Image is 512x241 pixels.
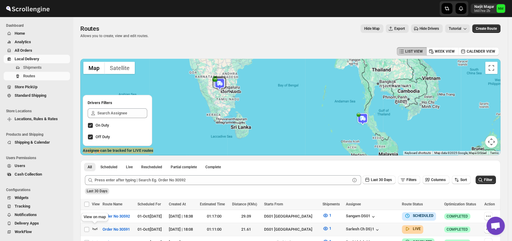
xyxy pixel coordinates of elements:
a: Terms (opens in new tab) [490,151,499,155]
span: Home [15,31,25,36]
span: Dashboard [6,23,70,28]
span: Last 30 Days [371,178,392,182]
span: Off Duty [96,134,110,139]
span: Products and Shipping [6,132,70,137]
span: 01-Oct | [DATE] [138,227,162,232]
div: [DATE] | 18:08 [169,226,196,232]
span: Rescheduled [141,165,162,169]
button: 1 [319,224,335,233]
span: All Orders [15,48,32,53]
p: Narjit Magar [474,4,494,9]
span: Narjit Magar [496,4,505,13]
span: Map data ©2025 Google, Mapa GISrael [434,151,486,155]
span: LIST VIEW [405,49,423,54]
span: Route Name [103,202,122,206]
b: LIVE [413,227,421,231]
span: Scheduled [100,165,117,169]
button: WEEK VIEW [426,47,458,56]
span: Analytics [15,40,31,44]
p: Allows you to create, view and edit routes. [80,33,148,38]
b: SCHEDULED [413,214,434,218]
div: [DATE] | 18:38 [169,213,196,219]
button: Filter [475,176,496,184]
button: Map action label [360,24,383,33]
button: Locations, Rules & Rates [4,115,70,123]
button: Order No 30591 [99,225,134,234]
span: COMPLETED [447,227,468,232]
span: Export [394,26,405,31]
button: Hide Drivers [411,24,443,33]
span: Filters [406,178,416,182]
span: On Duty [96,123,109,127]
button: Sarlesh Ch DS)1 [346,227,380,233]
button: Users [4,162,70,170]
span: WorkFlow [15,229,32,234]
button: CALENDER VIEW [458,47,499,56]
button: All routes [84,163,96,171]
label: Assignee can be tracked for LIVE routes [83,148,153,154]
span: Scheduled For [138,202,161,206]
button: Order No 30592 [99,211,134,221]
img: Google [82,147,102,155]
span: Local Delivery [15,57,39,61]
input: Press enter after typing | Search Eg. Order No 30592 [95,175,350,185]
button: Sort [452,176,471,184]
span: Create Route [476,26,497,31]
button: Create Route [472,24,500,33]
span: Action [484,202,495,206]
text: NM [498,7,503,11]
span: Users Permissions [6,155,70,160]
button: User menu [471,4,506,13]
span: Cash Collection [15,172,42,176]
div: 01:11:00 [200,226,228,232]
span: WEEK VIEW [435,49,455,54]
span: Store Locations [6,109,70,114]
span: Order No 30592 [103,213,130,219]
span: Locations, Rules & Rates [15,117,58,121]
div: 29.09 [232,213,260,219]
div: Open chat [486,217,505,235]
button: Routes [4,72,70,80]
span: 01-Oct | [DATE] [138,214,162,218]
span: Shipping & Calendar [15,140,50,145]
span: Optimization Status [444,202,476,206]
span: Shipments [322,202,340,206]
button: Last 30 Days [362,176,395,184]
span: Tracking [15,204,30,208]
div: DS01 [GEOGRAPHIC_DATA] [264,213,319,219]
span: Delivery Apps [15,221,39,225]
button: Columns [423,176,449,184]
span: Filter [484,178,492,182]
button: Toggle fullscreen view [485,62,497,74]
button: 1 [319,211,335,220]
span: View [92,202,100,206]
button: LIST VIEW [397,47,427,56]
button: Home [4,29,70,38]
button: Map camera controls [485,136,497,148]
span: Complete [205,165,221,169]
button: Analytics [4,38,70,46]
span: Distance (KMs) [232,202,257,206]
span: All [88,165,92,169]
button: Export [386,24,409,33]
button: WorkFlow [4,228,70,236]
a: Open this area in Google Maps (opens a new window) [82,147,102,155]
span: Users [15,163,25,168]
span: Configurations [6,187,70,192]
button: Show satellite imagery [105,62,135,74]
span: Live [126,165,133,169]
span: Partial complete [171,165,197,169]
button: Keyboard shortcuts [405,151,431,155]
p: b607ea-2b [474,9,494,13]
span: COMPLETED [447,214,468,219]
button: LIVE [404,226,421,232]
button: Delivery Apps [4,219,70,228]
div: 21.61 [232,226,260,232]
button: Filters [398,176,420,184]
span: Notifications [15,212,37,217]
button: Tracking [4,202,70,211]
div: 01:17:00 [200,213,228,219]
span: 1 [329,226,331,231]
button: Cash Collection [4,170,70,179]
